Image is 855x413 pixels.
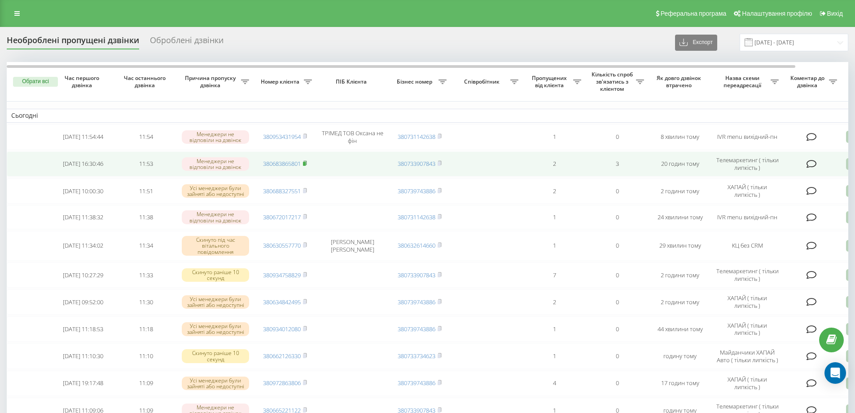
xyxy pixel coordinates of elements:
span: Коментар до дзвінка [788,75,829,89]
td: Телемаркетинг ( тільки липкість ) [711,151,783,177]
td: 11:34 [114,231,177,261]
td: 0 [586,178,649,204]
a: 380739743886 [398,187,435,195]
td: 11:51 [114,178,177,204]
div: Необроблені пропущені дзвінки [7,36,139,49]
a: 380733907843 [398,160,435,168]
span: ПІБ Клієнта [324,78,381,85]
td: 0 [586,371,649,396]
a: 380731142638 [398,133,435,141]
td: 8 хвилин тому [649,124,711,150]
td: 20 годин тому [649,151,711,177]
td: Майданчики ХАПАЙ Авто ( тільки липкість ) [711,343,783,369]
td: 1 [523,343,586,369]
div: Усі менеджери були зайняті або недоступні [182,184,249,198]
a: 380630557770 [263,241,301,249]
a: 380953431954 [263,133,301,141]
td: 2 години тому [649,262,711,288]
td: 3 [586,151,649,177]
div: Оброблені дзвінки [150,36,224,49]
td: 1 [523,205,586,229]
td: 2 години тому [649,178,711,204]
span: Час першого дзвінка [59,75,107,89]
span: Співробітник [456,78,510,85]
td: Телемаркетинг ( тільки липкість ) [711,262,783,288]
td: 2 [523,151,586,177]
td: 11:38 [114,205,177,229]
td: 24 хвилини тому [649,205,711,229]
div: Скинуто раніше 10 секунд [182,349,249,363]
td: IVR menu вихідний-пн [711,205,783,229]
td: 0 [586,262,649,288]
span: Як довго дзвінок втрачено [656,75,704,89]
td: 11:30 [114,289,177,315]
td: 0 [586,343,649,369]
td: [DATE] 09:52:00 [52,289,114,315]
a: 380688327551 [263,187,301,195]
td: 1 [523,124,586,150]
td: [DATE] 10:00:30 [52,178,114,204]
a: 380739743886 [398,379,435,387]
td: IVR menu вихідний-пн [711,124,783,150]
td: 1 [523,231,586,261]
td: [DATE] 11:38:32 [52,205,114,229]
td: 0 [586,316,649,342]
td: КЦ без CRM [711,231,783,261]
a: 380632614660 [398,241,435,249]
a: 380934012080 [263,325,301,333]
a: 380972863806 [263,379,301,387]
td: 11:33 [114,262,177,288]
td: [DATE] 11:54:44 [52,124,114,150]
td: ХАПАЙ ( тільки липкість ) [711,316,783,342]
span: Кількість спроб зв'язатись з клієнтом [590,71,636,92]
span: Назва схеми переадресації [716,75,771,89]
td: 29 хвилин тому [649,231,711,261]
a: 380739743886 [398,325,435,333]
td: ХАПАЙ ( тільки липкість ) [711,289,783,315]
div: Open Intercom Messenger [824,362,846,384]
td: 0 [586,289,649,315]
a: 380934758829 [263,271,301,279]
div: Усі менеджери були зайняті або недоступні [182,377,249,390]
td: 1 [523,316,586,342]
div: Менеджери не відповіли на дзвінок [182,157,249,171]
a: 380683865801 [263,160,301,168]
span: Пропущених від клієнта [527,75,573,89]
button: Експорт [675,35,717,51]
td: 11:53 [114,151,177,177]
a: 380733907843 [398,271,435,279]
span: Налаштування профілю [742,10,812,17]
div: Скинуто раніше 10 секунд [182,268,249,282]
div: Менеджери не відповіли на дзвінок [182,130,249,144]
td: 0 [586,231,649,261]
td: ХАПАЙ ( тільки липкість ) [711,371,783,396]
a: 380739743886 [398,298,435,306]
span: Номер клієнта [258,78,304,85]
a: 380733734623 [398,352,435,360]
td: 2 [523,178,586,204]
td: [DATE] 10:27:29 [52,262,114,288]
button: Обрати всі [13,77,58,87]
span: Вихід [827,10,843,17]
td: 11:54 [114,124,177,150]
td: [PERSON_NAME] [PERSON_NAME] [316,231,388,261]
td: [DATE] 11:34:02 [52,231,114,261]
a: 380731142638 [398,213,435,221]
span: Час останнього дзвінка [122,75,170,89]
div: Усі менеджери були зайняті або недоступні [182,322,249,336]
td: [DATE] 11:18:53 [52,316,114,342]
td: 11:18 [114,316,177,342]
td: 4 [523,371,586,396]
td: 11:09 [114,371,177,396]
td: 7 [523,262,586,288]
td: ХАПАЙ ( тільки липкість ) [711,178,783,204]
td: 2 години тому [649,289,711,315]
a: 380662126330 [263,352,301,360]
div: Скинуто під час вітального повідомлення [182,236,249,256]
td: [DATE] 11:10:30 [52,343,114,369]
a: 380634842495 [263,298,301,306]
td: [DATE] 16:30:46 [52,151,114,177]
td: 17 годин тому [649,371,711,396]
a: 380672017217 [263,213,301,221]
td: [DATE] 19:17:48 [52,371,114,396]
